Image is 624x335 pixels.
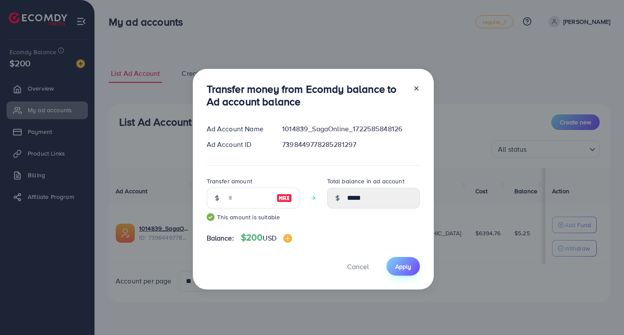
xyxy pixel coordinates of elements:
[327,177,404,185] label: Total balance in ad account
[207,213,299,221] small: This amount is suitable
[241,232,292,243] h4: $200
[275,124,426,134] div: 1014839_SagaOnline_1722585848126
[347,262,369,271] span: Cancel
[336,257,380,276] button: Cancel
[387,257,420,276] button: Apply
[207,83,406,108] h3: Transfer money from Ecomdy balance to Ad account balance
[200,140,276,150] div: Ad Account ID
[207,213,214,221] img: guide
[276,193,292,203] img: image
[395,262,411,271] span: Apply
[263,233,276,243] span: USD
[275,140,426,150] div: 7398449778285281297
[587,296,617,328] iframe: Chat
[200,124,276,134] div: Ad Account Name
[207,177,252,185] label: Transfer amount
[283,234,292,243] img: image
[207,233,234,243] span: Balance:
